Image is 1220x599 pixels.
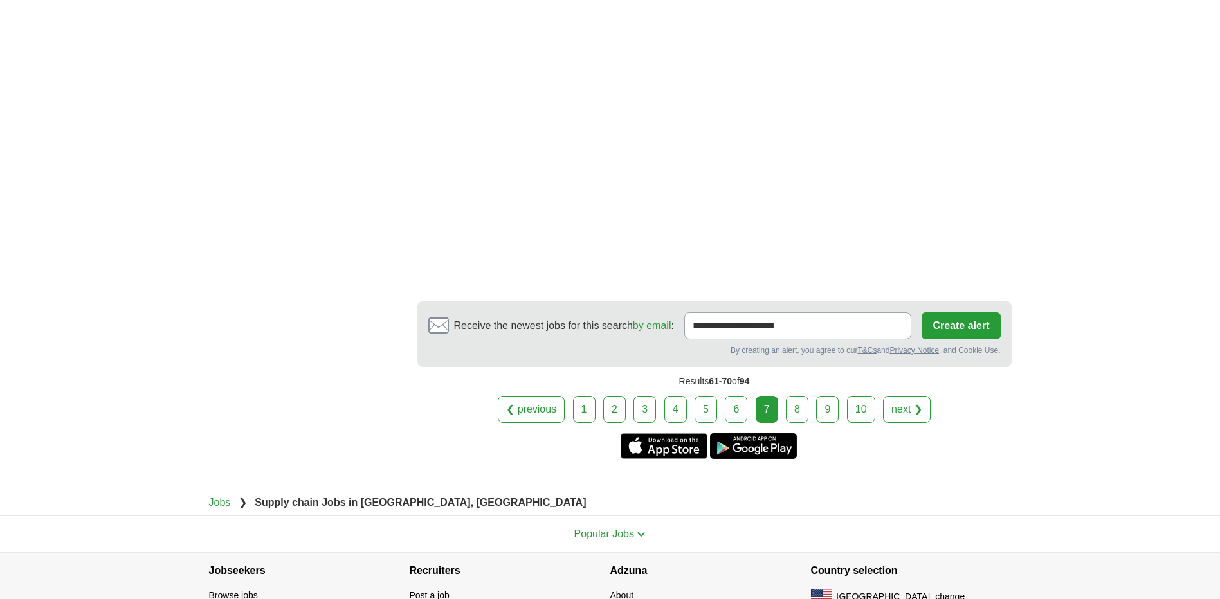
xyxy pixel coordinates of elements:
[857,346,877,355] a: T&Cs
[633,320,671,331] a: by email
[454,318,674,334] span: Receive the newest jobs for this search :
[710,433,797,459] a: Get the Android app
[889,346,939,355] a: Privacy Notice
[255,497,586,508] strong: Supply chain Jobs in [GEOGRAPHIC_DATA], [GEOGRAPHIC_DATA]
[816,396,839,423] a: 9
[428,344,1001,356] div: By creating an alert, you agree to our and , and Cookie Use.
[621,433,707,459] a: Get the iPhone app
[756,396,778,423] div: 7
[695,396,717,423] a: 5
[883,396,931,423] a: next ❯
[847,396,875,423] a: 10
[725,396,747,423] a: 6
[786,396,808,423] a: 8
[709,376,732,386] span: 61-70
[637,532,646,537] img: toggle icon
[498,396,565,423] a: ❮ previous
[239,497,247,508] span: ❯
[922,312,1000,339] button: Create alert
[633,396,656,423] a: 3
[603,396,626,423] a: 2
[573,396,596,423] a: 1
[740,376,750,386] span: 94
[811,553,1012,589] h4: Country selection
[574,528,634,539] span: Popular Jobs
[664,396,687,423] a: 4
[417,367,1012,396] div: Results of
[209,497,231,508] a: Jobs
